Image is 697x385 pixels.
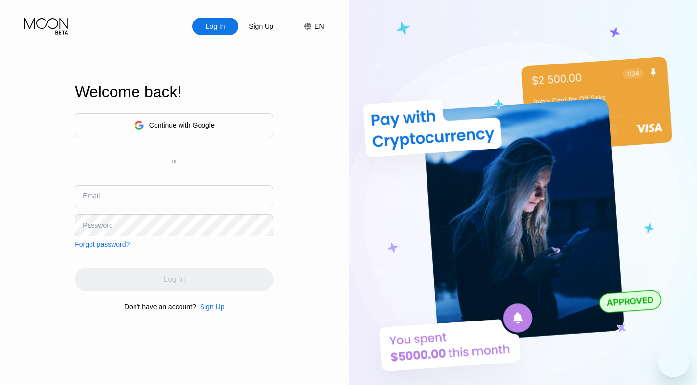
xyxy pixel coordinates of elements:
[196,303,225,311] div: Sign Up
[149,121,215,129] div: Continue with Google
[75,113,273,137] div: Continue with Google
[75,83,273,101] div: Welcome back!
[315,22,324,30] div: EN
[294,18,324,35] div: EN
[83,221,112,229] div: Password
[172,158,177,165] div: or
[192,18,238,35] div: Log In
[205,21,226,31] div: Log In
[83,192,100,200] div: Email
[75,240,130,248] div: Forgot password?
[238,18,284,35] div: Sign Up
[248,21,274,31] div: Sign Up
[658,346,689,377] iframe: Schaltfläche zum Öffnen des Messaging-Fensters
[124,303,196,311] div: Don't have an account?
[200,303,225,311] div: Sign Up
